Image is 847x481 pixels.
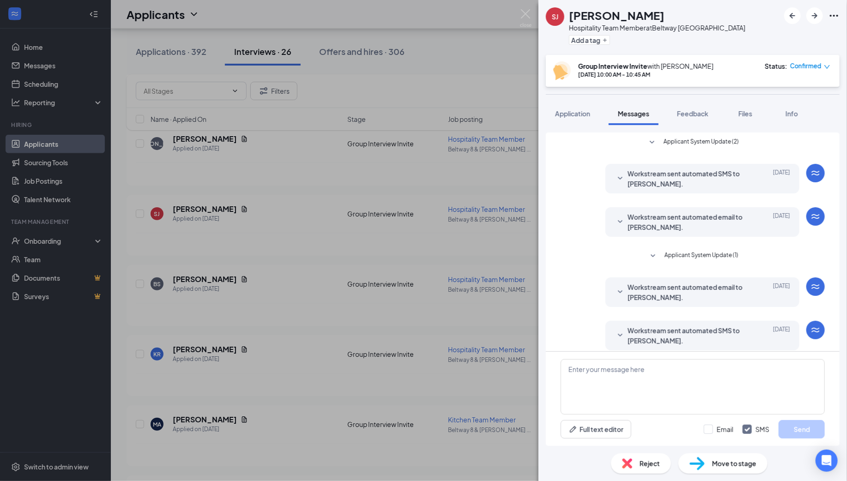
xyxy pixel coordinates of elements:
svg: Plus [602,37,608,43]
div: SJ [552,12,558,21]
span: [DATE] [773,168,790,189]
div: [DATE] 10:00 AM - 10:45 AM [578,71,714,78]
h1: [PERSON_NAME] [569,7,665,23]
svg: SmallChevronDown [615,330,626,341]
button: SmallChevronDownApplicant System Update (1) [647,251,738,262]
svg: SmallChevronDown [615,287,626,298]
button: SmallChevronDownApplicant System Update (2) [647,137,739,148]
span: Workstream sent automated SMS to [PERSON_NAME]. [628,325,749,346]
svg: Pen [569,425,578,434]
svg: WorkstreamLogo [810,325,821,336]
span: Messages [618,109,649,118]
button: PlusAdd a tag [569,35,610,45]
svg: Ellipses [829,10,840,21]
span: [DATE] [773,282,790,302]
span: Files [738,109,752,118]
button: Full text editorPen [561,420,631,439]
svg: WorkstreamLogo [810,168,821,179]
div: Status : [765,61,787,71]
span: [DATE] [773,325,790,346]
button: ArrowRight [806,7,823,24]
span: Workstream sent automated email to [PERSON_NAME]. [628,282,749,302]
span: Move to stage [712,458,756,469]
div: with [PERSON_NAME] [578,61,714,71]
button: ArrowLeftNew [784,7,801,24]
svg: ArrowRight [809,10,820,21]
svg: SmallChevronDown [647,137,658,148]
span: down [824,64,830,70]
svg: SmallChevronDown [615,173,626,184]
span: Feedback [677,109,708,118]
span: Confirmed [790,61,822,71]
span: Workstream sent automated SMS to [PERSON_NAME]. [628,168,749,189]
button: Send [779,420,825,439]
span: Applicant System Update (1) [665,251,738,262]
svg: SmallChevronDown [647,251,659,262]
span: [DATE] [773,212,790,232]
svg: WorkstreamLogo [810,211,821,222]
div: Hospitality Team Member at Beltway [GEOGRAPHIC_DATA] [569,23,745,32]
span: Application [555,109,590,118]
span: Workstream sent automated email to [PERSON_NAME]. [628,212,749,232]
svg: SmallChevronDown [615,216,626,228]
svg: ArrowLeftNew [787,10,798,21]
span: Reject [640,458,660,469]
b: Group Interview Invite [578,62,647,70]
span: Info [786,109,798,118]
div: Open Intercom Messenger [816,450,838,472]
span: Applicant System Update (2) [664,137,739,148]
svg: WorkstreamLogo [810,281,821,292]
